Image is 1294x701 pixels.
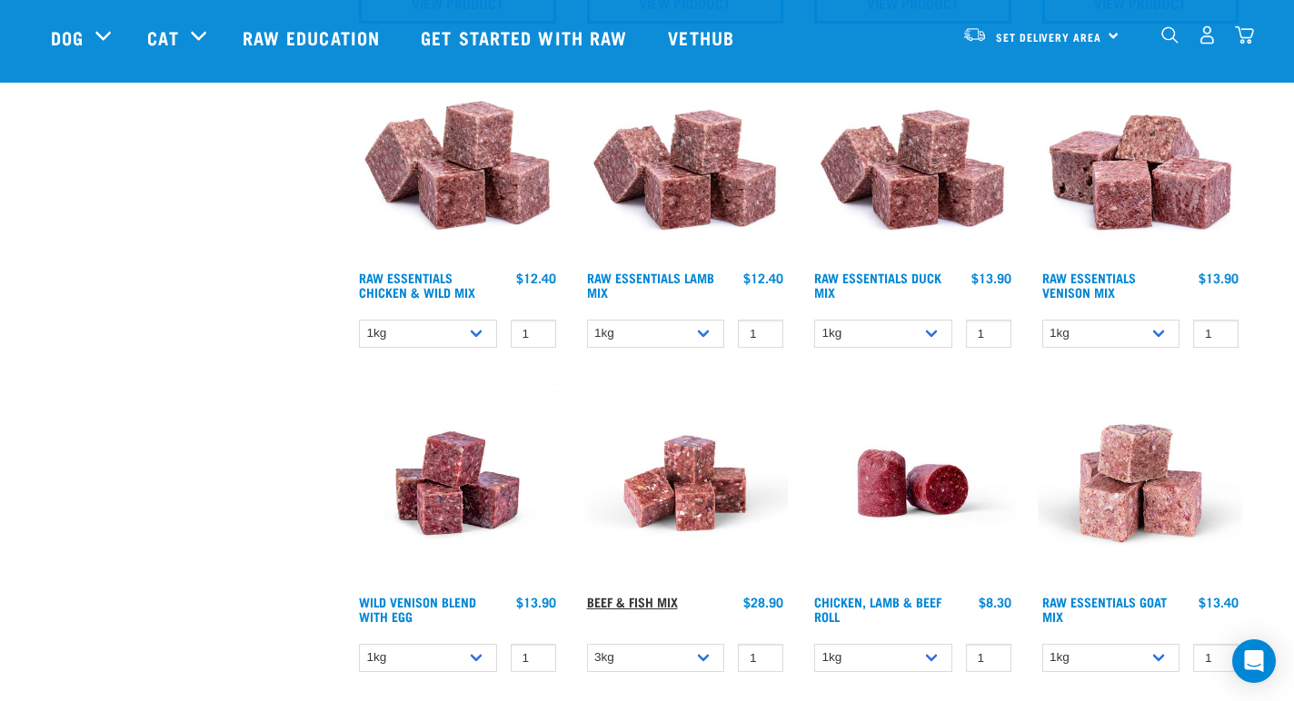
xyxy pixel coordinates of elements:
[962,26,987,43] img: van-moving.png
[403,1,650,74] a: Get started with Raw
[1038,56,1244,262] img: 1113 RE Venison Mix 01
[1193,644,1239,672] input: 1
[582,380,789,587] img: Beef Mackerel 1
[224,1,403,74] a: Raw Education
[650,1,757,74] a: Vethub
[1232,639,1276,683] div: Open Intercom Messenger
[587,598,678,605] a: Beef & Fish Mix
[743,271,783,285] div: $12.40
[738,644,783,672] input: 1
[1235,25,1254,44] img: home-icon@2x.png
[147,24,178,51] a: Cat
[516,595,556,609] div: $13.90
[1042,598,1167,619] a: Raw Essentials Goat Mix
[996,34,1101,40] span: Set Delivery Area
[810,380,1016,587] img: Raw Essentials Chicken Lamb Beef Bulk Minced Raw Dog Food Roll Unwrapped
[814,274,941,295] a: Raw Essentials Duck Mix
[511,644,556,672] input: 1
[1042,274,1136,295] a: Raw Essentials Venison Mix
[966,644,1011,672] input: 1
[814,598,941,619] a: Chicken, Lamb & Beef Roll
[1193,320,1239,348] input: 1
[979,595,1011,609] div: $8.30
[1161,26,1179,44] img: home-icon-1@2x.png
[738,320,783,348] input: 1
[582,56,789,262] img: ?1041 RE Lamb Mix 01
[51,24,84,51] a: Dog
[966,320,1011,348] input: 1
[1199,271,1239,285] div: $13.90
[354,56,561,262] img: Pile Of Cubed Chicken Wild Meat Mix
[359,598,476,619] a: Wild Venison Blend with Egg
[971,271,1011,285] div: $13.90
[516,271,556,285] div: $12.40
[511,320,556,348] input: 1
[354,380,561,587] img: Venison Egg 1616
[743,595,783,609] div: $28.90
[810,56,1016,262] img: ?1041 RE Lamb Mix 01
[359,274,475,295] a: Raw Essentials Chicken & Wild Mix
[1038,380,1244,587] img: Goat M Ix 38448
[1198,25,1217,44] img: user.png
[587,274,714,295] a: Raw Essentials Lamb Mix
[1199,595,1239,609] div: $13.40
